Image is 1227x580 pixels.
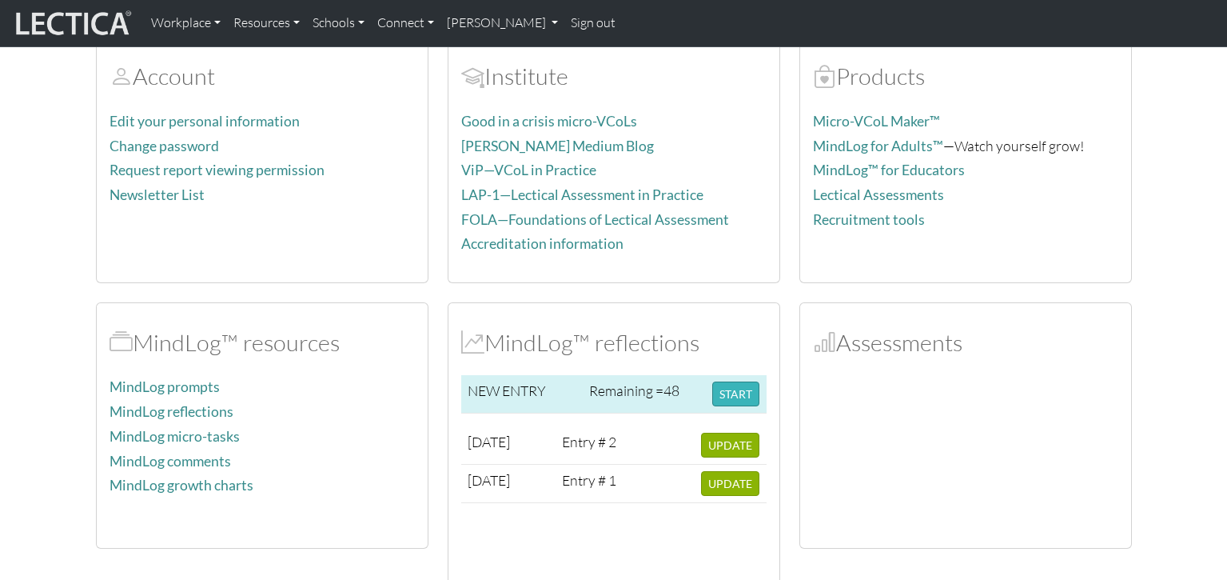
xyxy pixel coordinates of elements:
td: Remaining = [583,375,706,414]
a: Accreditation information [461,235,623,252]
a: Newsletter List [110,186,205,203]
a: MindLog growth charts [110,477,253,494]
a: MindLog comments [110,453,231,470]
span: [DATE] [468,471,510,489]
a: Edit your personal information [110,113,300,130]
button: START [712,382,759,406]
a: Request report viewing permission [110,162,325,178]
a: ViP—VCoL in Practice [461,162,596,178]
td: Entry # 1 [556,465,627,503]
td: NEW ENTRY [461,375,584,414]
a: Sign out [564,6,622,40]
a: MindLog for Adults™ [813,138,943,154]
a: Micro-VCoL Maker™ [813,113,940,130]
a: Schools [306,6,371,40]
span: Account [110,62,133,90]
h2: MindLog™ reflections [461,329,767,357]
h2: Account [110,62,415,90]
a: Recruitment tools [813,211,925,228]
span: UPDATE [708,477,752,490]
a: [PERSON_NAME] Medium Blog [461,138,654,154]
button: UPDATE [701,471,759,496]
a: Resources [227,6,306,40]
span: Products [813,62,836,90]
p: —Watch yourself grow! [813,134,1118,158]
td: Entry # 2 [556,426,627,465]
a: LAP-1—Lectical Assessment in Practice [461,186,703,203]
span: UPDATE [708,438,752,452]
a: MindLog prompts [110,378,220,395]
a: MindLog reflections [110,403,233,420]
h2: Institute [461,62,767,90]
h2: Assessments [813,329,1118,357]
span: 48 [663,382,679,399]
span: [DATE] [468,433,510,450]
button: UPDATE [701,433,759,458]
a: [PERSON_NAME] [440,6,564,40]
a: MindLog micro-tasks [110,428,240,445]
h2: Products [813,62,1118,90]
a: Workplace [145,6,227,40]
span: MindLog [461,328,484,357]
a: FOLA—Foundations of Lectical Assessment [461,211,729,228]
a: Connect [371,6,440,40]
span: Account [461,62,484,90]
a: MindLog™ for Educators [813,162,965,178]
a: Change password [110,138,219,154]
a: Lectical Assessments [813,186,944,203]
h2: MindLog™ resources [110,329,415,357]
img: lecticalive [12,8,132,38]
span: Assessments [813,328,836,357]
span: MindLog™ resources [110,328,133,357]
a: Good in a crisis micro-VCoLs [461,113,637,130]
